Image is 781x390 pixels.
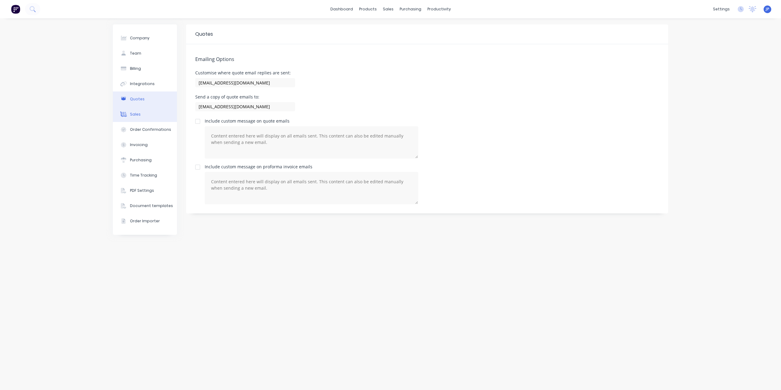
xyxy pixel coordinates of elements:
span: JP [766,6,769,12]
button: Team [113,46,177,61]
div: products [356,5,380,14]
div: Team [130,51,141,56]
button: Invoicing [113,137,177,152]
button: Quotes [113,91,177,107]
div: Include custom message on proforma invoice emails [205,165,312,169]
div: Quotes [130,96,145,102]
div: Include custom message on quote emails [205,119,304,123]
div: Integrations [130,81,155,87]
button: Billing [113,61,177,76]
button: Integrations [113,76,177,91]
a: dashboard [327,5,356,14]
img: Factory [11,5,20,14]
div: Billing [130,66,141,71]
div: Order Confirmations [130,127,171,132]
div: sales [380,5,397,14]
div: purchasing [397,5,424,14]
div: PDF Settings [130,188,154,193]
div: Invoicing [130,142,148,148]
button: Company [113,30,177,46]
button: PDF Settings [113,183,177,198]
div: Send a copy of quote emails to: [195,95,295,99]
button: Order Confirmations [113,122,177,137]
div: Document templates [130,203,173,209]
div: Customise where quote email replies are sent: [195,71,295,75]
div: productivity [424,5,454,14]
div: settings [710,5,733,14]
button: Document templates [113,198,177,213]
div: Order Importer [130,218,160,224]
div: Quotes [195,30,213,38]
button: Sales [113,107,177,122]
div: Time Tracking [130,173,157,178]
div: Company [130,35,149,41]
div: Sales [130,112,141,117]
button: Purchasing [113,152,177,168]
div: Purchasing [130,157,152,163]
button: Time Tracking [113,168,177,183]
h5: Emailing Options [195,56,659,62]
button: Order Importer [113,213,177,229]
